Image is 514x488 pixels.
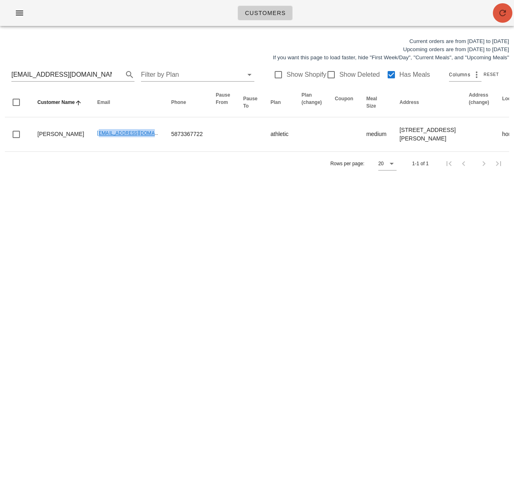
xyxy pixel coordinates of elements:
a: [EMAIL_ADDRESS][DOMAIN_NAME] [97,130,178,136]
span: Plan (change) [301,92,322,105]
label: Show Deleted [339,71,380,79]
button: Reset [481,71,503,79]
th: Meal Size: Not sorted. Activate to sort ascending. [360,88,393,117]
td: [PERSON_NAME] [31,117,91,151]
td: 5873367722 [165,117,209,151]
span: Coupon [335,96,353,101]
th: Pause From: Not sorted. Activate to sort ascending. [209,88,236,117]
th: Customer Name: Sorted ascending. Activate to sort descending. [31,88,91,117]
div: Columns [449,68,481,81]
th: Plan: Not sorted. Activate to sort ascending. [264,88,295,117]
td: medium [360,117,393,151]
span: Pause To [243,96,257,109]
span: Address (change) [469,92,489,105]
span: Columns [449,71,470,79]
th: Address (change): Not sorted. Activate to sort ascending. [462,88,496,117]
th: Address: Not sorted. Activate to sort ascending. [393,88,462,117]
span: Customer Name [37,99,75,105]
th: Phone: Not sorted. Activate to sort ascending. [165,88,209,117]
th: Plan (change): Not sorted. Activate to sort ascending. [295,88,328,117]
th: Coupon: Not sorted. Activate to sort ascending. [328,88,360,117]
span: Meal Size [366,96,377,109]
span: Reset [483,72,499,77]
div: 20Rows per page: [378,157,397,170]
span: Email [97,99,110,105]
span: Address [399,99,419,105]
span: Pause From [216,92,230,105]
th: Pause To: Not sorted. Activate to sort ascending. [236,88,264,117]
label: Show Shopify [286,71,326,79]
div: 20 [378,160,384,167]
td: [STREET_ADDRESS][PERSON_NAME] [393,117,462,151]
span: Plan [271,99,281,105]
div: Filter by Plan [141,68,254,81]
div: Rows per page: [330,152,397,175]
span: Customers [245,10,286,16]
a: Customers [238,6,293,20]
div: 1-1 of 1 [412,160,429,167]
th: Email: Not sorted. Activate to sort ascending. [91,88,165,117]
td: athletic [264,117,295,151]
span: Phone [171,99,186,105]
label: Has Meals [399,71,430,79]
